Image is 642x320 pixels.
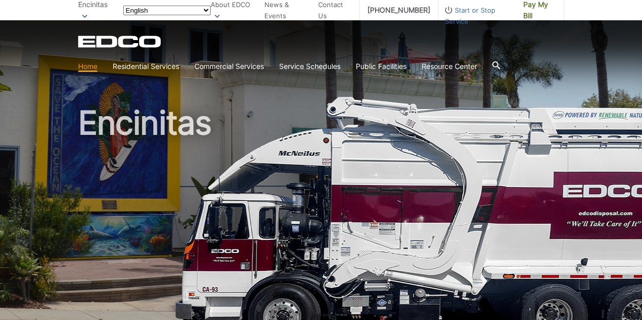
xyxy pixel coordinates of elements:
a: Residential Services [113,61,179,72]
select: Select a language [123,6,211,15]
a: Home [78,61,97,72]
a: Commercial Services [194,61,264,72]
a: Public Facilities [356,61,407,72]
a: Service Schedules [279,61,341,72]
a: EDCD logo. Return to the homepage. [78,35,162,48]
a: Resource Center [422,61,477,72]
